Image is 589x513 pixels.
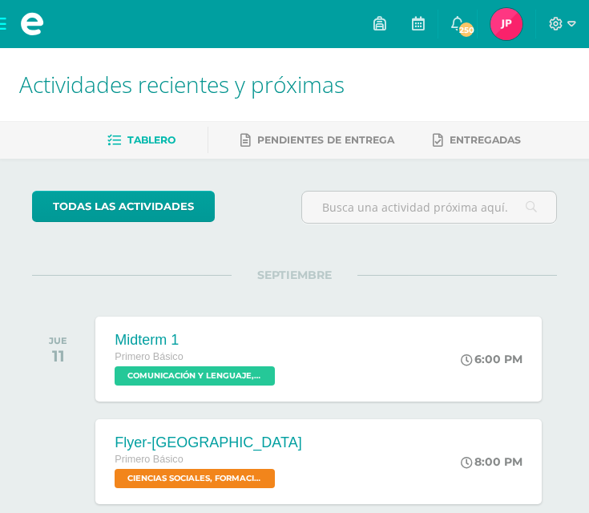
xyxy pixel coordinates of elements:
a: Tablero [107,127,175,153]
span: Primero Básico [115,351,183,362]
a: Entregadas [433,127,521,153]
span: CIENCIAS SOCIALES, FORMACIÓN CIUDADANA E INTERCULTURALIDAD 'Sección B' [115,469,275,488]
div: Flyer-[GEOGRAPHIC_DATA] [115,434,301,451]
div: JUE [49,335,67,346]
span: COMUNICACIÓN Y LENGUAJE, IDIOMA EXTRANJERO 'Sección B' [115,366,275,386]
span: Entregadas [450,134,521,146]
div: 8:00 PM [461,454,522,469]
a: Pendientes de entrega [240,127,394,153]
span: Primero Básico [115,454,183,465]
div: 11 [49,346,67,366]
span: Pendientes de entrega [257,134,394,146]
a: todas las Actividades [32,191,215,222]
input: Busca una actividad próxima aquí... [302,192,557,223]
span: SEPTIEMBRE [232,268,357,282]
span: Tablero [127,134,175,146]
div: Midterm 1 [115,332,279,349]
img: 29eaa85aa6d3279688a24a14034906f4.png [490,8,522,40]
div: 6:00 PM [461,352,522,366]
span: 250 [458,21,475,38]
span: Actividades recientes y próximas [19,69,345,99]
